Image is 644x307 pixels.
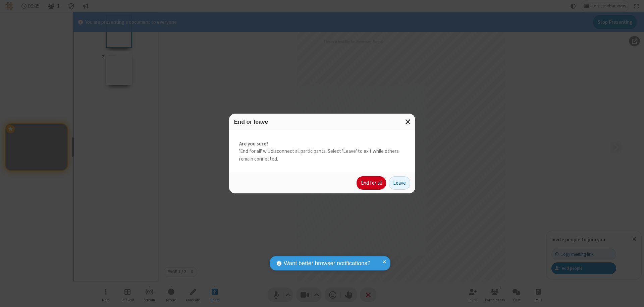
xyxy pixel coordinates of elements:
[229,130,415,173] div: 'End for all' will disconnect all participants. Select 'Leave' to exit while others remain connec...
[239,140,405,148] strong: Are you sure?
[389,176,410,190] button: Leave
[284,259,370,268] span: Want better browser notifications?
[401,114,415,130] button: Close modal
[357,176,386,190] button: End for all
[234,119,410,125] h3: End or leave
